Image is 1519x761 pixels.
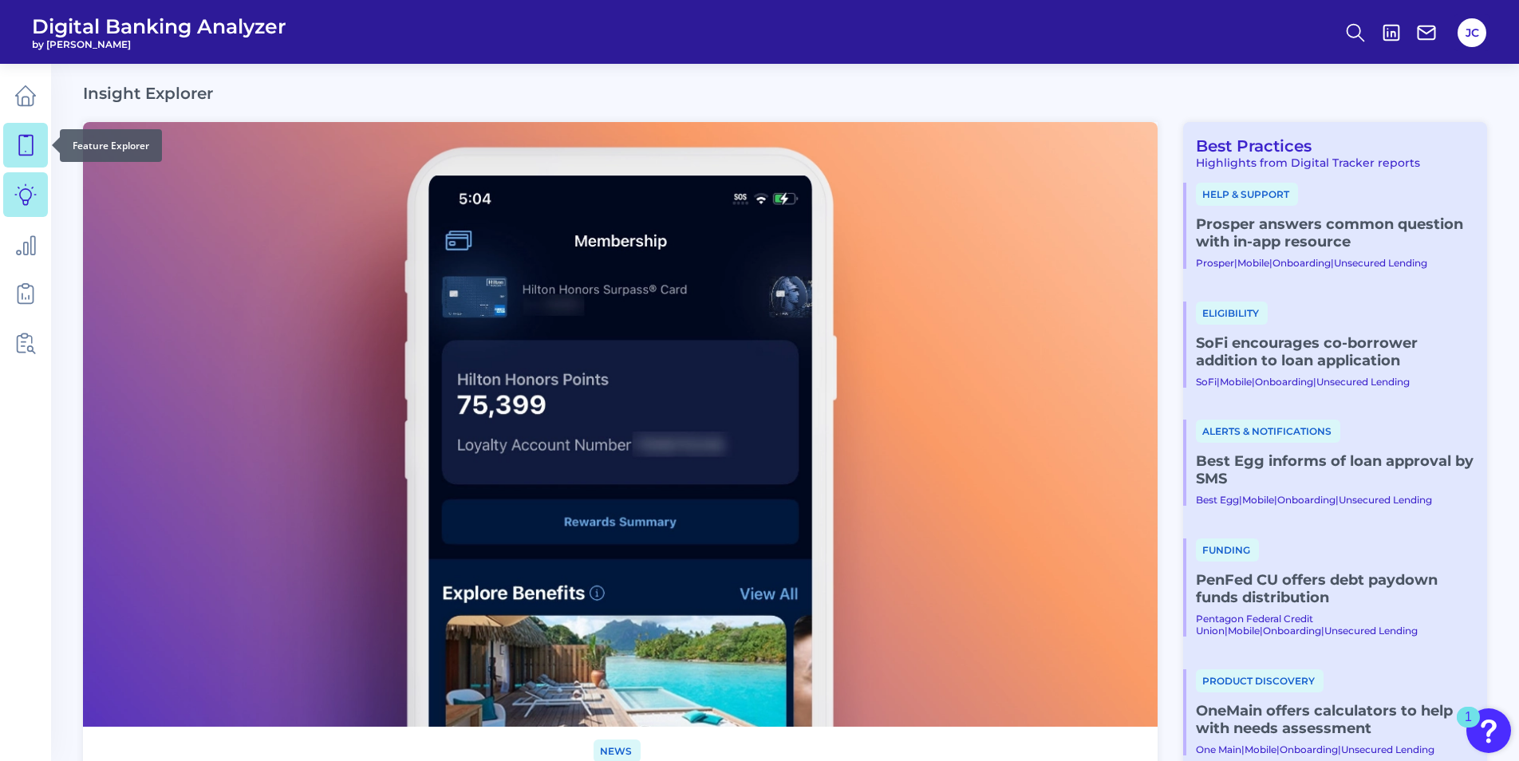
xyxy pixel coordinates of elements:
a: Unsecured Lending [1339,494,1432,506]
a: Prosper answers common question with in-app resource [1196,215,1474,250]
span: Product discovery [1196,669,1324,692]
a: Mobile [1242,494,1274,506]
a: PenFed CU offers debt paydown funds distribution [1196,571,1474,606]
span: | [1225,625,1228,637]
a: SoFi encourages co-borrower addition to loan application [1196,334,1474,369]
button: JC [1458,18,1486,47]
a: Unsecured Lending [1316,376,1410,388]
a: Product discovery [1196,673,1324,688]
span: | [1217,376,1220,388]
span: | [1331,257,1334,269]
a: Funding [1196,542,1259,557]
a: Alerts & Notifications [1196,424,1340,438]
a: Mobile [1220,376,1252,388]
a: Unsecured Lending [1334,257,1427,269]
span: | [1269,257,1272,269]
a: Unsecured Lending [1324,625,1418,637]
span: | [1252,376,1255,388]
span: | [1338,743,1341,755]
span: | [1274,494,1277,506]
span: | [1260,625,1263,637]
span: | [1336,494,1339,506]
a: Unsecured Lending [1341,743,1434,755]
a: OneMain offers calculators to help with needs assessment [1196,702,1474,737]
div: Feature Explorer [60,129,162,162]
span: | [1234,257,1237,269]
img: bannerImg [83,122,1158,727]
a: Pentagon Federal Credit Union [1196,613,1313,637]
span: | [1239,494,1242,506]
button: Open Resource Center, 1 new notification [1466,708,1511,753]
a: Onboarding [1255,376,1313,388]
a: Eligibility [1196,306,1268,320]
span: Digital Banking Analyzer [32,14,286,38]
a: News [594,743,641,758]
a: One Main [1196,743,1241,755]
a: Mobile [1228,625,1260,637]
a: Onboarding [1272,257,1331,269]
span: Eligibility [1196,302,1268,325]
a: Mobile [1237,257,1269,269]
span: | [1321,625,1324,637]
a: Onboarding [1277,494,1336,506]
span: Funding [1196,538,1259,562]
a: Onboarding [1280,743,1338,755]
span: Alerts & Notifications [1196,420,1340,443]
span: Help & Support [1196,183,1298,206]
a: Best Practices [1183,136,1312,156]
span: | [1313,376,1316,388]
a: Onboarding [1263,625,1321,637]
span: | [1241,743,1245,755]
a: SoFi [1196,376,1217,388]
a: Help & Support [1196,187,1298,201]
a: Mobile [1245,743,1276,755]
div: 1 [1465,717,1472,738]
div: Highlights from Digital Tracker reports [1183,156,1474,170]
h2: Insight Explorer [83,84,213,103]
a: Best Egg [1196,494,1239,506]
a: Best Egg informs of loan approval by SMS [1196,452,1474,487]
span: by [PERSON_NAME] [32,38,286,50]
span: | [1276,743,1280,755]
a: Prosper [1196,257,1234,269]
